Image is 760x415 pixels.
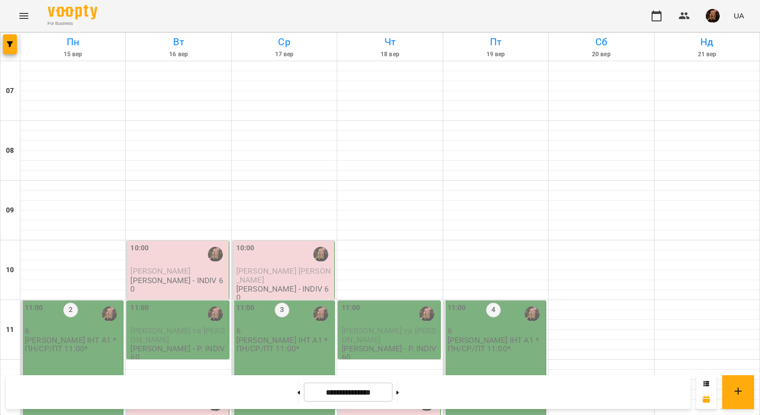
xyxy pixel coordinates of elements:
h6: 08 [6,145,14,156]
h6: 17 вер [233,50,335,59]
label: 10:00 [236,243,255,254]
span: [PERSON_NAME] та [PERSON_NAME] [130,326,224,344]
label: 4 [486,303,501,317]
h6: 10 [6,265,14,276]
p: [PERSON_NAME] - INDIV 60 [236,285,332,302]
img: Завада Аня [208,307,223,321]
p: [PERSON_NAME] - P. INDIV 60 [342,344,438,362]
h6: Ср [233,34,335,50]
p: [PERSON_NAME] - P. INDIV 60 [130,344,226,362]
p: 6 [236,326,332,335]
label: 10:00 [130,243,149,254]
button: Menu [12,4,36,28]
h6: Чт [339,34,441,50]
span: [PERSON_NAME] [130,266,190,276]
label: 2 [63,303,78,317]
h6: 07 [6,86,14,97]
h6: Пн [22,34,124,50]
p: [PERSON_NAME] ІНТ А1 *ПН/СР/ПТ 11:00* [448,336,544,353]
img: Завада Аня [313,247,328,262]
button: UA [730,6,748,25]
h6: 09 [6,205,14,216]
span: [PERSON_NAME] [PERSON_NAME] [236,266,331,284]
p: [PERSON_NAME] ІНТ А1 *ПН/СР/ПТ 11:00* [236,336,332,353]
img: Завада Аня [525,307,540,321]
h6: Пт [445,34,547,50]
p: 6 [448,326,544,335]
h6: Нд [656,34,758,50]
h6: 18 вер [339,50,441,59]
p: [PERSON_NAME] ІНТ А1 *ПН/СР/ПТ 11:00* [25,336,121,353]
label: 11:00 [130,303,149,313]
span: For Business [48,20,97,27]
img: Завада Аня [208,247,223,262]
h6: Вт [127,34,229,50]
h6: 21 вер [656,50,758,59]
img: Voopty Logo [48,5,97,19]
h6: 20 вер [550,50,652,59]
label: 11:00 [236,303,255,313]
label: 11:00 [448,303,466,313]
label: 11:00 [342,303,360,313]
h6: 11 [6,324,14,335]
p: [PERSON_NAME] - INDIV 60 [130,276,226,294]
label: 11:00 [25,303,43,313]
label: 3 [275,303,289,317]
h6: 16 вер [127,50,229,59]
h6: Сб [550,34,652,50]
span: UA [734,10,744,21]
h6: 15 вер [22,50,124,59]
img: Завада Аня [313,307,328,321]
h6: 19 вер [445,50,547,59]
span: [PERSON_NAME] та [PERSON_NAME] [342,326,436,344]
img: Завада Аня [102,307,117,321]
p: 6 [25,326,121,335]
img: 019b2ef03b19e642901f9fba5a5c5a68.jpg [706,9,720,23]
img: Завада Аня [419,307,434,321]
